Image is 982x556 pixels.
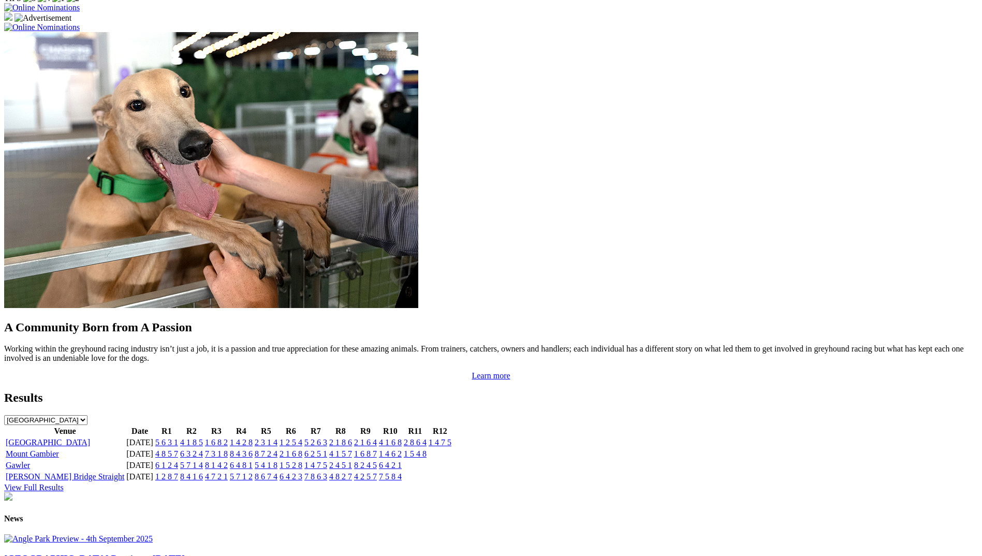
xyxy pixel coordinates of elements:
[4,391,978,405] h2: Results
[126,449,154,459] td: [DATE]
[254,426,278,436] th: R5
[180,438,203,447] a: 4 1 8 5
[329,461,352,470] a: 2 4 5 1
[180,426,203,436] th: R2
[205,472,228,481] a: 4 7 2 1
[126,437,154,448] td: [DATE]
[255,472,277,481] a: 8 6 7 4
[4,320,978,334] h2: A Community Born from A Passion
[5,426,125,436] th: Venue
[379,472,402,481] a: 7 5 8 4
[354,461,377,470] a: 8 2 4 5
[354,426,377,436] th: R9
[472,371,510,380] a: Learn more
[4,23,80,32] img: Online Nominations
[155,449,178,458] a: 4 8 5 7
[6,438,90,447] a: [GEOGRAPHIC_DATA]
[279,426,303,436] th: R6
[304,438,327,447] a: 5 2 6 3
[4,492,12,501] img: chasers_homepage.jpg
[329,438,352,447] a: 2 1 8 6
[378,426,402,436] th: R10
[230,472,253,481] a: 5 7 1 2
[428,426,452,436] th: R12
[329,472,352,481] a: 4 8 2 7
[6,461,30,470] a: Gawler
[429,438,451,447] a: 1 4 7 5
[280,472,302,481] a: 6 4 2 3
[126,472,154,482] td: [DATE]
[280,461,302,470] a: 1 5 2 8
[304,426,328,436] th: R7
[4,32,418,308] img: Westy_Cropped.jpg
[255,438,277,447] a: 2 3 1 4
[280,438,302,447] a: 1 2 5 4
[354,472,377,481] a: 4 2 5 7
[205,438,228,447] a: 1 6 8 2
[304,472,327,481] a: 7 8 6 3
[204,426,228,436] th: R3
[4,483,64,492] a: View Full Results
[230,449,253,458] a: 8 4 3 6
[14,13,71,23] img: Advertisement
[155,438,178,447] a: 5 6 3 1
[255,461,277,470] a: 5 4 1 8
[230,438,253,447] a: 1 4 2 8
[205,449,228,458] a: 7 3 1 8
[280,449,302,458] a: 2 1 6 8
[404,449,427,458] a: 1 5 4 8
[4,12,12,21] img: 15187_Greyhounds_GreysPlayCentral_Resize_SA_WebsiteBanner_300x115_2025.jpg
[304,461,327,470] a: 1 4 7 5
[4,534,153,544] img: Angle Park Preview - 4th September 2025
[329,449,352,458] a: 4 1 5 7
[403,426,427,436] th: R11
[155,472,178,481] a: 1 2 8 7
[205,461,228,470] a: 8 1 4 2
[354,449,377,458] a: 1 6 8 7
[6,449,59,458] a: Mount Gambier
[180,449,203,458] a: 6 3 2 4
[404,438,427,447] a: 2 8 6 4
[6,472,124,481] a: [PERSON_NAME] Bridge Straight
[379,449,402,458] a: 1 4 6 2
[4,344,978,363] p: Working within the greyhound racing industry isn’t just a job, it is a passion and true appreciat...
[255,449,277,458] a: 8 7 2 4
[126,426,154,436] th: Date
[329,426,353,436] th: R8
[180,472,203,481] a: 8 4 1 6
[4,3,80,12] img: Online Nominations
[229,426,253,436] th: R4
[155,426,179,436] th: R1
[180,461,203,470] a: 5 7 1 4
[4,514,978,523] h4: News
[379,461,402,470] a: 6 4 2 1
[155,461,178,470] a: 6 1 2 4
[230,461,253,470] a: 6 4 8 1
[126,460,154,471] td: [DATE]
[304,449,327,458] a: 6 2 5 1
[354,438,377,447] a: 2 1 6 4
[379,438,402,447] a: 4 1 6 8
